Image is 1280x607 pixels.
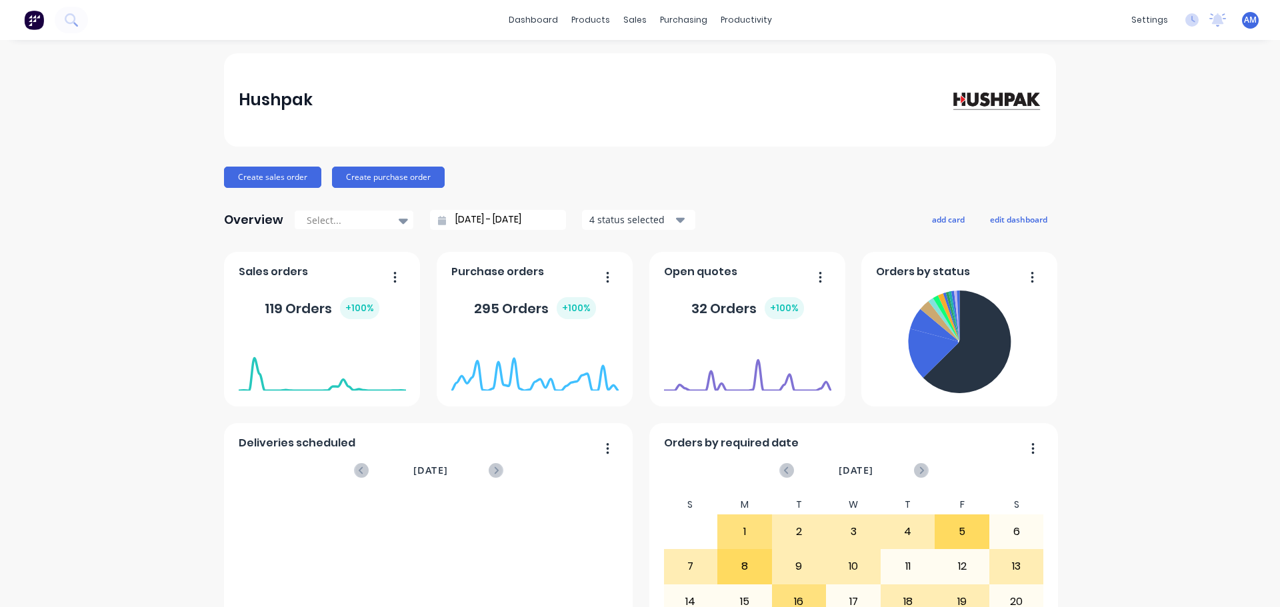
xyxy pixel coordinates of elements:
[881,495,935,514] div: T
[718,550,771,583] div: 8
[773,515,826,548] div: 2
[773,550,826,583] div: 9
[502,10,565,30] a: dashboard
[557,297,596,319] div: + 100 %
[772,495,827,514] div: T
[474,297,596,319] div: 295 Orders
[935,550,989,583] div: 12
[239,87,313,113] div: Hushpak
[827,550,880,583] div: 10
[224,167,321,188] button: Create sales order
[413,463,448,478] span: [DATE]
[224,207,283,233] div: Overview
[653,10,714,30] div: purchasing
[881,515,935,548] div: 4
[876,264,970,280] span: Orders by status
[981,211,1056,228] button: edit dashboard
[826,495,881,514] div: W
[714,10,779,30] div: productivity
[1244,14,1257,26] span: AM
[990,550,1043,583] div: 13
[990,515,1043,548] div: 6
[717,495,772,514] div: M
[617,10,653,30] div: sales
[664,264,737,280] span: Open quotes
[340,297,379,319] div: + 100 %
[989,495,1044,514] div: S
[827,515,880,548] div: 3
[265,297,379,319] div: 119 Orders
[935,495,989,514] div: F
[923,211,973,228] button: add card
[663,495,718,514] div: S
[24,10,44,30] img: Factory
[451,264,544,280] span: Purchase orders
[881,550,935,583] div: 11
[691,297,804,319] div: 32 Orders
[582,210,695,230] button: 4 status selected
[1125,10,1175,30] div: settings
[935,515,989,548] div: 5
[839,463,873,478] span: [DATE]
[589,213,673,227] div: 4 status selected
[565,10,617,30] div: products
[239,264,308,280] span: Sales orders
[718,515,771,548] div: 1
[765,297,804,319] div: + 100 %
[332,167,445,188] button: Create purchase order
[664,550,717,583] div: 7
[948,88,1041,111] img: Hushpak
